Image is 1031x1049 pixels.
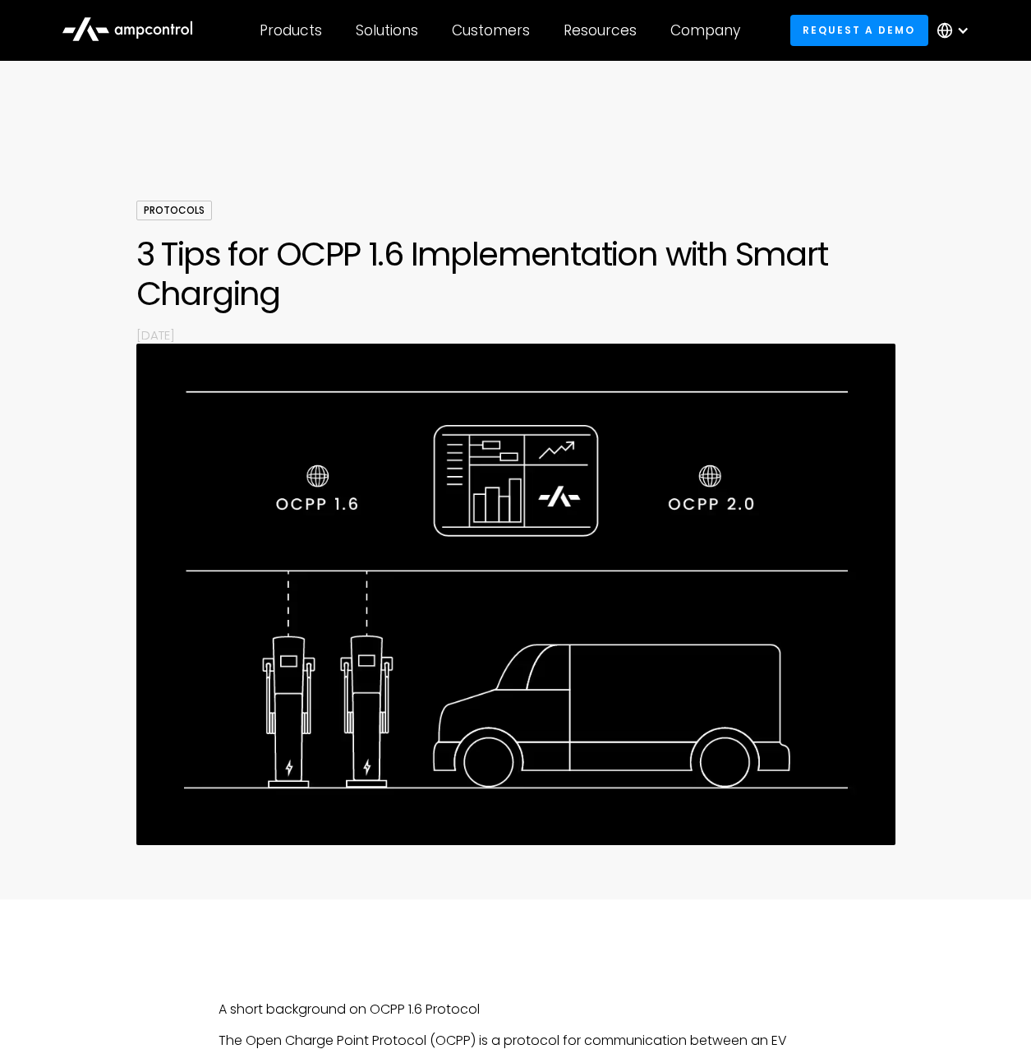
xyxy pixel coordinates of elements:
[564,21,637,39] div: Resources
[670,21,740,39] div: Company
[790,15,928,45] a: Request a demo
[356,21,418,39] div: Solutions
[260,21,322,39] div: Products
[136,234,895,313] h1: 3 Tips for OCPP 1.6 Implementation with Smart Charging
[136,201,212,220] div: Protocols
[452,21,530,39] div: Customers
[136,326,895,344] p: [DATE]
[219,982,812,1019] p: ‍ A short background on OCPP 1.6 Protocol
